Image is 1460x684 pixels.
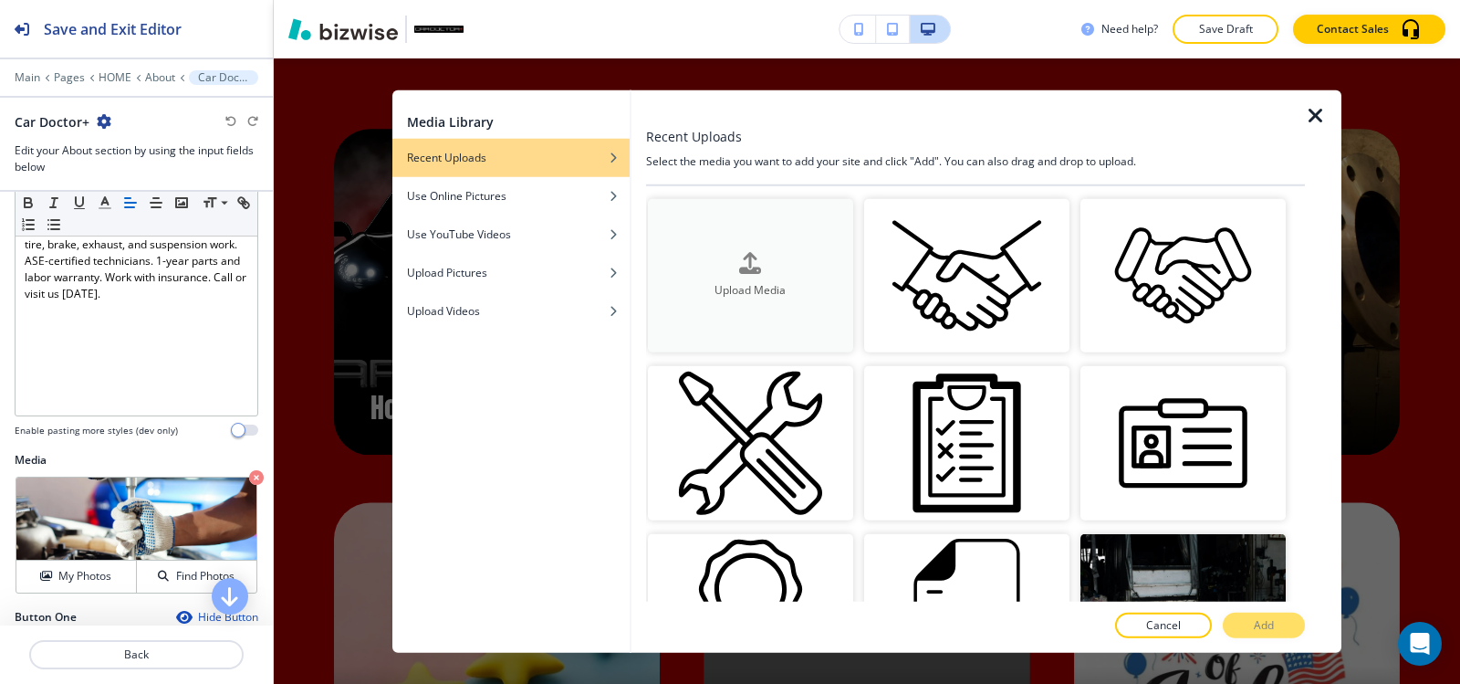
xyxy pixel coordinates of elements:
[58,568,111,584] h4: My Photos
[15,452,258,468] h2: Media
[15,142,258,175] h3: Edit your About section by using the input fields below
[15,71,40,84] button: Main
[1173,15,1278,44] button: Save Draft
[15,609,77,626] h2: Button One
[189,70,258,85] button: Car Doctor+
[646,126,742,145] h3: Recent Uploads
[392,138,630,176] button: Recent Uploads
[648,282,853,299] h4: Upload Media
[44,18,182,40] h2: Save and Exit Editor
[392,291,630,330] button: Upload Videos
[176,568,235,584] h4: Find Photos
[1293,15,1445,44] button: Contact Sales
[648,198,853,353] button: Upload Media
[1101,21,1158,37] h3: Need help?
[1146,617,1181,634] p: Cancel
[198,71,249,84] p: Car Doctor+
[392,215,630,253] button: Use YouTube Videos
[407,302,480,319] h4: Upload Videos
[1115,613,1212,638] button: Cancel
[99,71,131,84] button: HOME
[288,18,398,40] img: Bizwise Logo
[407,187,506,204] h4: Use Online Pictures
[54,71,85,84] button: Pages
[31,647,242,663] p: Back
[15,112,89,132] h2: Car Doctor+
[392,176,630,215] button: Use Online Pictures
[392,253,630,291] button: Upload Pictures
[16,561,137,593] button: My Photos
[1196,21,1255,37] p: Save Draft
[1317,21,1389,37] p: Contact Sales
[145,71,175,84] button: About
[646,153,1305,169] h4: Select the media you want to add your site and click "Add". You can also drag and drop to upload.
[137,561,256,593] button: Find Photos
[407,226,511,242] h4: Use YouTube Videos
[407,149,486,165] h4: Recent Uploads
[407,111,494,131] h2: Media Library
[176,610,258,625] button: Hide Button
[1398,622,1442,666] div: Open Intercom Messenger
[29,640,244,669] button: Back
[15,476,258,595] div: My PhotosFind Photos
[414,26,464,33] img: Your Logo
[15,424,178,437] h4: Enable pasting more styles (dev only)
[25,187,248,302] p: Located in [GEOGRAPHIC_DATA], [GEOGRAPHIC_DATA], Car Doctor+ specializes in engine and motorcycle...
[407,264,487,280] h4: Upload Pictures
